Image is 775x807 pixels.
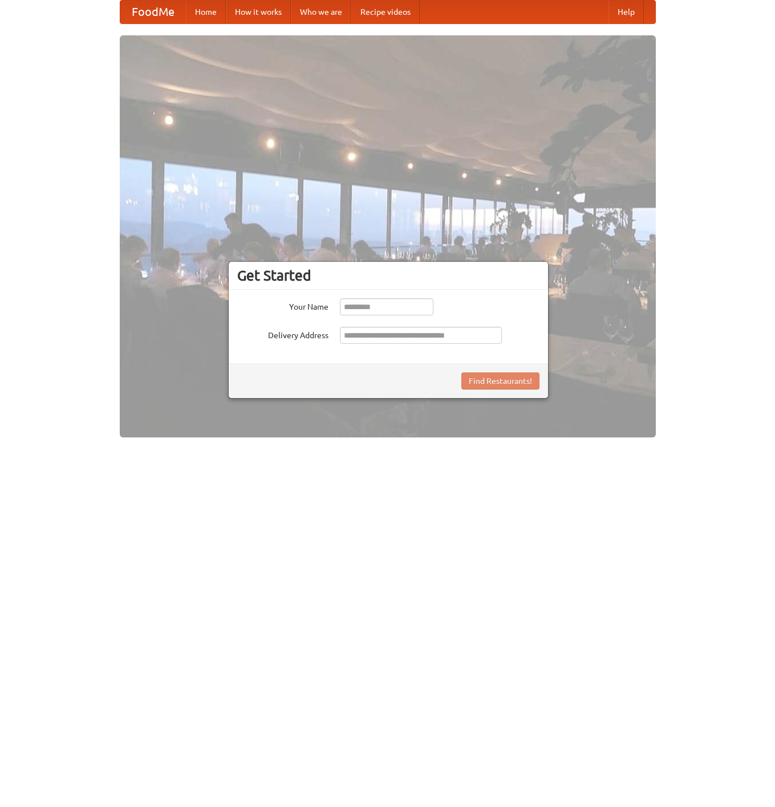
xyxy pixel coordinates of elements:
[461,372,539,390] button: Find Restaurants!
[351,1,420,23] a: Recipe videos
[120,1,186,23] a: FoodMe
[186,1,226,23] a: Home
[226,1,291,23] a: How it works
[291,1,351,23] a: Who we are
[608,1,644,23] a: Help
[237,267,539,284] h3: Get Started
[237,327,328,341] label: Delivery Address
[237,298,328,313] label: Your Name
